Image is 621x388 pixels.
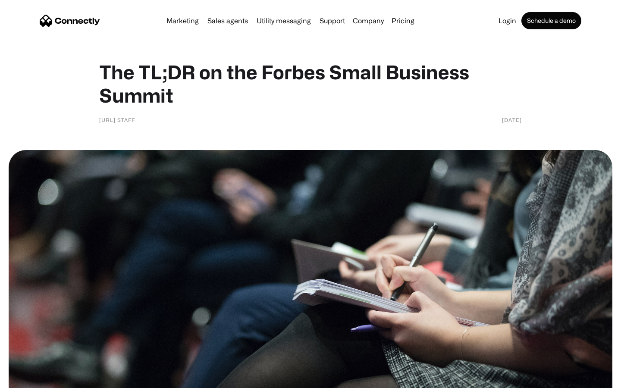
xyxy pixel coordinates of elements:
[502,116,522,124] div: [DATE]
[353,15,384,27] div: Company
[17,373,52,385] ul: Language list
[163,17,202,24] a: Marketing
[495,17,520,24] a: Login
[521,12,581,29] a: Schedule a demo
[99,116,135,124] div: [URL] Staff
[204,17,251,24] a: Sales agents
[9,373,52,385] aside: Language selected: English
[316,17,348,24] a: Support
[253,17,314,24] a: Utility messaging
[99,60,522,107] h1: The TL;DR on the Forbes Small Business Summit
[388,17,418,24] a: Pricing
